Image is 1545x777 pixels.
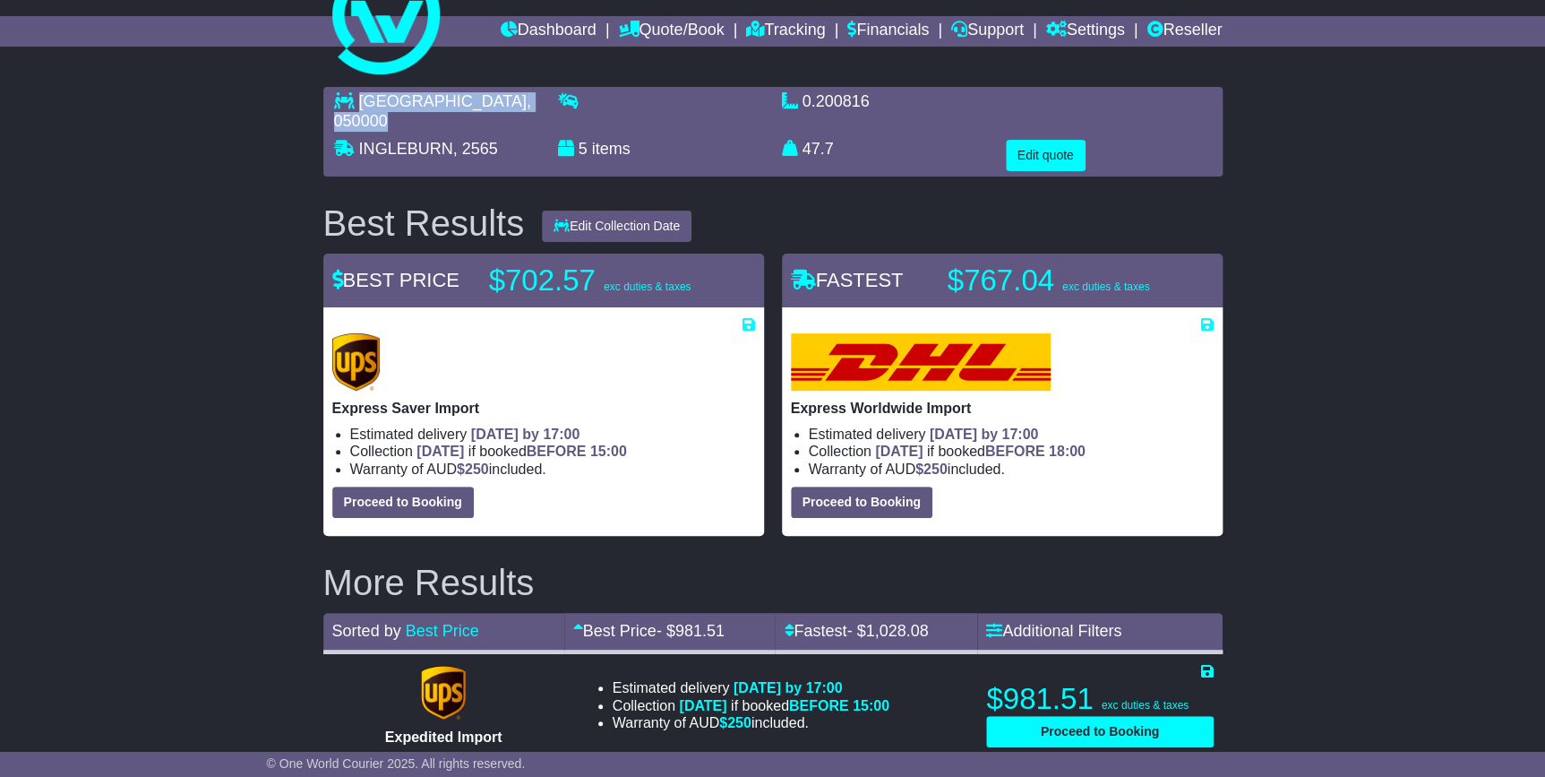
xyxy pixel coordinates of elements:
[657,622,725,640] span: - $
[746,16,825,47] a: Tracking
[359,92,527,110] span: [GEOGRAPHIC_DATA]
[951,16,1024,47] a: Support
[679,698,726,713] span: [DATE]
[314,203,534,243] div: Best Results
[350,461,755,478] li: Warranty of AUD included.
[803,140,834,158] span: 47.7
[332,269,459,291] span: BEST PRICE
[465,462,489,477] span: 250
[948,263,1172,298] p: $767.04
[604,281,691,293] span: exc duties & taxes
[527,444,587,459] span: BEFORE
[915,462,948,477] span: $
[1146,16,1222,47] a: Reseller
[784,622,928,640] a: Fastest- $1,028.08
[734,680,843,695] span: [DATE] by 17:00
[1046,16,1125,47] a: Settings
[332,400,755,417] p: Express Saver Import
[847,16,929,47] a: Financials
[791,400,1214,417] p: Express Worldwide Import
[406,622,479,640] a: Best Price
[501,16,597,47] a: Dashboard
[865,622,928,640] span: 1,028.08
[334,92,531,130] span: , 050000
[846,622,928,640] span: - $
[618,16,724,47] a: Quote/Book
[1006,140,1086,171] button: Edit quote
[350,443,755,460] li: Collection
[719,715,751,730] span: $
[789,698,849,713] span: BEFORE
[985,444,1045,459] span: BEFORE
[613,679,889,696] li: Estimated delivery
[416,444,464,459] span: [DATE]
[1102,699,1189,712] span: exc duties & taxes
[542,211,691,242] button: Edit Collection Date
[809,461,1214,478] li: Warranty of AUD included.
[359,140,453,158] span: INGLEBURN
[679,698,888,713] span: if booked
[803,92,870,110] span: 0.200816
[579,140,588,158] span: 5
[267,756,526,771] span: © One World Courier 2025. All rights reserved.
[986,622,1121,640] a: Additional Filters
[590,444,627,459] span: 15:00
[875,444,1085,459] span: if booked
[416,444,626,459] span: if booked
[350,426,755,443] li: Estimated delivery
[923,462,948,477] span: 250
[323,563,1223,602] h2: More Results
[791,487,932,518] button: Proceed to Booking
[809,426,1214,443] li: Estimated delivery
[332,333,381,391] img: UPS (new): Express Saver Import
[853,698,889,713] span: 15:00
[453,140,498,158] span: , 2565
[613,697,889,714] li: Collection
[675,622,725,640] span: 981.51
[930,427,1039,442] span: [DATE] by 17:00
[385,730,502,745] span: Expedited Import
[791,269,904,291] span: FASTEST
[421,666,466,720] img: UPS (new): Expedited Import
[1062,281,1149,293] span: exc duties & taxes
[332,622,401,640] span: Sorted by
[592,140,631,158] span: items
[875,444,923,459] span: [DATE]
[457,462,489,477] span: $
[332,487,474,518] button: Proceed to Booking
[727,715,751,730] span: 250
[1049,444,1086,459] span: 18:00
[986,716,1213,747] button: Proceed to Booking
[986,681,1213,717] p: $981.51
[573,622,725,640] a: Best Price- $981.51
[791,333,1051,391] img: DHL: Express Worldwide Import
[489,263,713,298] p: $702.57
[613,714,889,731] li: Warranty of AUD included.
[809,443,1214,460] li: Collection
[471,427,580,442] span: [DATE] by 17:00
